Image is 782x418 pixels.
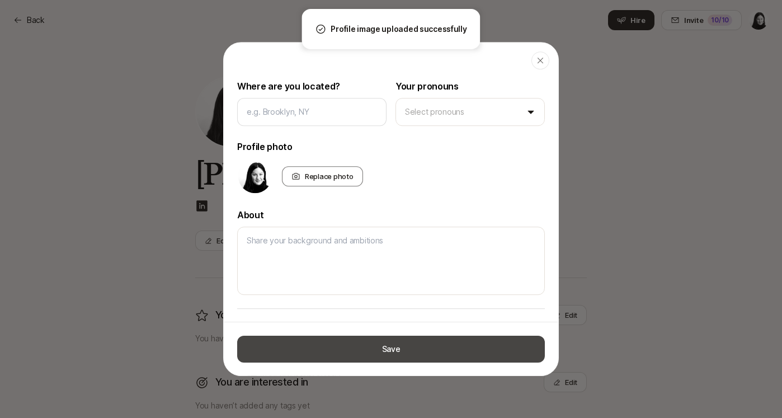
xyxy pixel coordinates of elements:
[237,139,545,154] p: Profile photo
[237,79,387,93] p: Where are you located?
[247,105,377,119] input: e.g. Brooklyn, NY
[238,159,272,193] img: a3942a61_22c7_49ae_8a4f_3b047f1ae9c4.jpg
[237,335,545,362] button: Save
[395,79,545,93] p: Your pronouns
[282,166,363,186] div: Replace photo
[237,208,545,222] p: About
